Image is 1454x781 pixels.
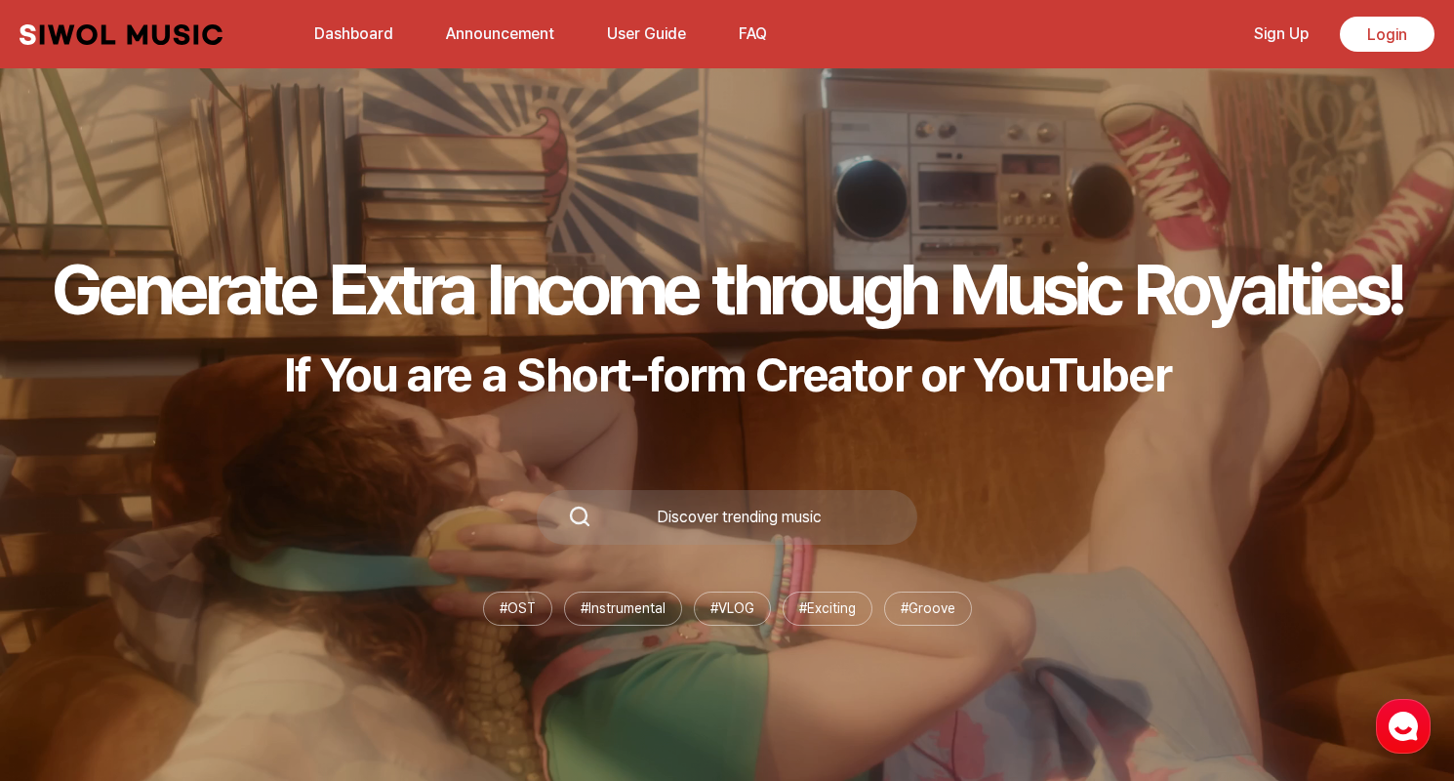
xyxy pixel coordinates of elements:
p: If You are a Short-form Creator or YouTuber [52,347,1402,403]
h1: Generate Extra Income through Music Royalties! [52,247,1402,331]
a: Login [1340,17,1434,52]
a: User Guide [595,13,698,55]
li: # VLOG [694,592,771,626]
li: # Exciting [783,592,872,626]
li: # OST [483,592,552,626]
a: Announcement [434,13,566,55]
li: # Instrumental [564,592,682,626]
a: Dashboard [303,13,405,55]
a: Sign Up [1242,13,1320,55]
button: FAQ [727,11,779,58]
div: Discover trending music [591,510,886,525]
li: # Groove [884,592,972,626]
